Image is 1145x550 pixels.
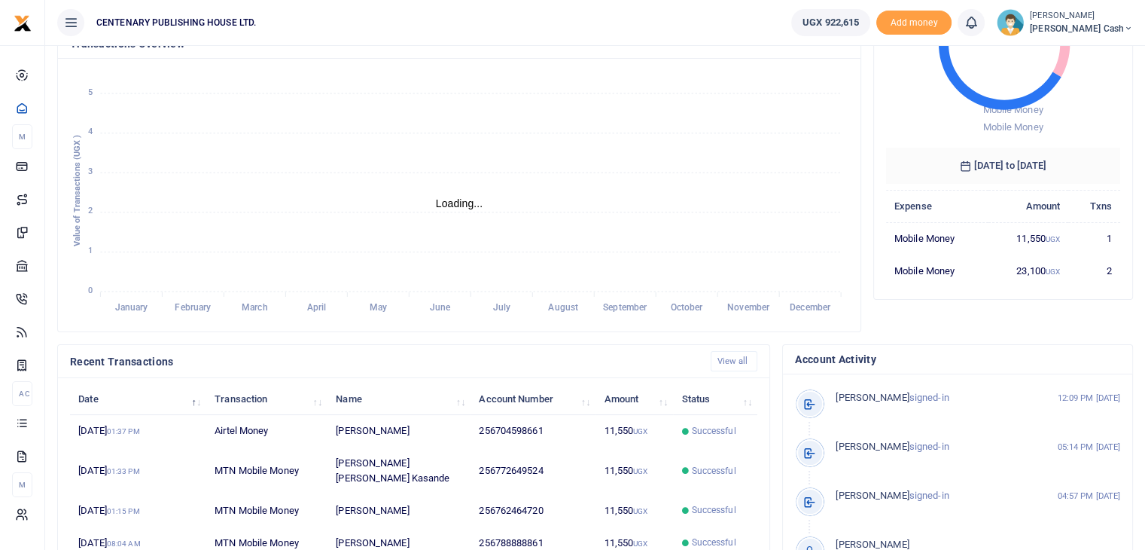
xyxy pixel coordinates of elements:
td: Mobile Money [886,222,988,255]
a: Add money [876,16,952,27]
td: [DATE] [70,494,206,527]
td: [PERSON_NAME] [PERSON_NAME] Kasande [327,448,470,494]
h6: [DATE] to [DATE] [886,148,1120,184]
td: MTN Mobile Money [206,448,327,494]
span: CENTENARY PUBLISHING HOUSE LTD. [90,16,262,29]
img: profile-user [997,9,1024,36]
small: 01:33 PM [107,467,140,475]
tspan: May [370,302,387,313]
small: UGX [633,507,647,515]
tspan: January [115,302,148,313]
th: Date: activate to sort column descending [70,383,206,415]
td: 2 [1068,255,1120,286]
span: [PERSON_NAME] [836,441,909,452]
tspan: October [671,302,704,313]
td: 256772649524 [470,448,595,494]
small: 04:57 PM [DATE] [1057,490,1120,503]
h4: Recent Transactions [70,353,699,370]
td: Mobile Money [886,255,988,286]
img: logo-small [14,14,32,32]
small: 12:09 PM [DATE] [1057,392,1120,405]
small: UGX [1046,267,1060,276]
span: [PERSON_NAME] [836,392,909,403]
text: Value of Transactions (UGX ) [72,135,82,247]
th: Transaction: activate to sort column ascending [206,383,327,415]
tspan: July [492,302,510,313]
tspan: June [430,302,451,313]
span: Successful [692,503,736,517]
td: MTN Mobile Money [206,494,327,527]
tspan: 0 [88,286,93,295]
th: Amount [988,190,1069,222]
tspan: February [175,302,211,313]
tspan: August [548,302,578,313]
td: Airtel Money [206,415,327,448]
small: 01:15 PM [107,507,140,515]
tspan: 1 [88,246,93,255]
small: UGX [633,467,647,475]
p: signed-in [836,439,1049,455]
td: 11,550 [595,448,673,494]
td: [DATE] [70,415,206,448]
small: 01:37 PM [107,427,140,435]
small: 05:14 PM [DATE] [1057,441,1120,454]
small: UGX [1046,235,1060,243]
small: [PERSON_NAME] [1030,10,1133,23]
span: Successful [692,464,736,478]
span: Successful [692,424,736,438]
text: Loading... [436,197,483,209]
tspan: November [727,302,770,313]
td: 256762464720 [470,494,595,527]
span: [PERSON_NAME] [836,539,909,550]
tspan: 3 [88,167,93,176]
td: 11,550 [595,494,673,527]
tspan: March [242,302,268,313]
span: Successful [692,536,736,549]
p: signed-in [836,488,1049,504]
tspan: September [603,302,647,313]
li: M [12,472,32,497]
th: Name: activate to sort column ascending [327,383,470,415]
th: Amount: activate to sort column ascending [595,383,673,415]
a: logo-small logo-large logo-large [14,17,32,28]
li: Toup your wallet [876,11,952,35]
li: Wallet ballance [785,9,876,36]
td: 256704598661 [470,415,595,448]
td: 23,100 [988,255,1069,286]
p: signed-in [836,390,1049,406]
th: Expense [886,190,988,222]
td: [DATE] [70,448,206,494]
small: 08:04 AM [107,539,141,548]
tspan: 2 [88,206,93,216]
span: [PERSON_NAME] [836,490,909,501]
span: Mobile Money [982,121,1043,133]
li: M [12,124,32,149]
td: [PERSON_NAME] [327,415,470,448]
td: 1 [1068,222,1120,255]
span: Mobile Money [982,104,1043,115]
td: 11,550 [988,222,1069,255]
tspan: December [790,302,831,313]
th: Status: activate to sort column ascending [673,383,757,415]
h4: Account Activity [795,351,1120,368]
tspan: 4 [88,127,93,136]
th: Account Number: activate to sort column ascending [470,383,595,415]
small: UGX [633,427,647,435]
td: [PERSON_NAME] [327,494,470,527]
a: UGX 922,615 [791,9,870,36]
tspan: April [307,302,327,313]
span: [PERSON_NAME] Cash [1030,22,1133,35]
a: View all [711,351,758,371]
span: Add money [876,11,952,35]
tspan: 5 [88,87,93,97]
th: Txns [1068,190,1120,222]
span: UGX 922,615 [802,15,859,30]
a: profile-user [PERSON_NAME] [PERSON_NAME] Cash [997,9,1133,36]
li: Ac [12,381,32,406]
td: 11,550 [595,415,673,448]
